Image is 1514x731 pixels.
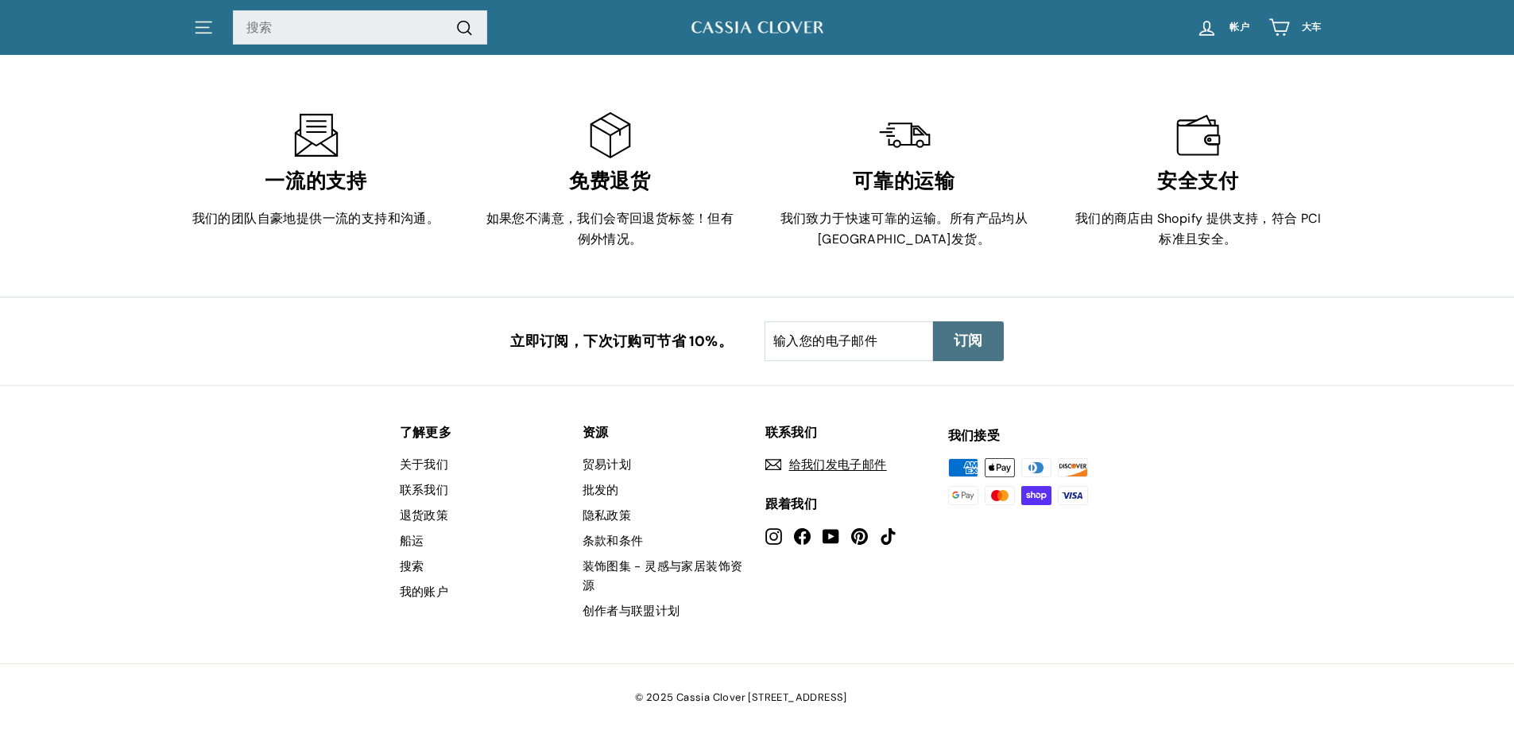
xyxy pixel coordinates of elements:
[400,477,449,503] a: 联系我们
[583,507,632,523] font: 隐私政策
[400,579,449,605] a: 我的账户
[765,452,887,477] a: 给我们发电子邮件
[583,533,644,549] font: 条款和条件
[400,424,452,441] font: 了解更多
[948,427,1001,444] font: 我们接受
[1259,4,1331,51] a: 大车
[583,457,632,472] font: 贸易计划
[400,558,424,574] font: 搜索
[954,331,983,350] font: 订阅
[933,321,1004,361] button: 订阅
[400,452,449,477] a: 关于我们
[765,321,933,361] input: 输入您的电子邮件
[583,503,632,528] a: 隐私政策
[400,507,449,523] font: 退货政策
[780,210,1028,247] font: 我们致力于快速可靠的运输。所有产品均从[GEOGRAPHIC_DATA]发货。
[1187,4,1259,51] a: 帐户
[583,558,743,593] font: 装饰图集 - 灵感与家居装饰资源
[583,482,619,498] font: 批发的
[1157,169,1238,194] font: 安全支付
[635,690,847,704] font: © 2025 Cassia Clover [STREET_ADDRESS]
[583,452,632,477] a: 贸易计划
[1229,21,1249,33] font: 帐户
[192,210,440,227] font: 我们的团队自豪地提供一流的支持和沟通。
[400,482,449,498] font: 联系我们
[583,598,680,624] a: 创作者与联盟计划
[400,528,424,554] a: 船运
[1302,21,1322,33] font: 大车
[789,457,887,472] font: 给我们发电子邮件
[583,554,749,598] a: 装饰图集 - 灵感与家居装饰资源
[1075,210,1321,247] font: 我们的商店由 Shopify 提供支持，符合 PCI 标准且安全。
[765,496,818,512] font: 跟着我们
[400,457,449,472] font: 关于我们
[583,477,619,503] a: 批发的
[853,169,954,194] font: 可靠的运输
[400,554,424,579] a: 搜索
[265,169,366,194] font: 一流的支持
[233,10,487,45] input: 搜索
[569,169,650,194] font: 免费退货
[583,528,644,554] a: 条款和条件
[583,424,609,441] font: 资源
[765,424,818,441] font: 联系我们
[400,503,449,528] a: 退货政策
[583,603,680,619] font: 创作者与联盟计划
[400,533,424,549] font: 船运
[510,332,733,351] font: 立即订阅，下次订购可节省 10%。
[486,210,734,247] font: 如果您不满意，我们会寄回退货标签！但有例外情况。
[400,584,449,600] font: 我的账户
